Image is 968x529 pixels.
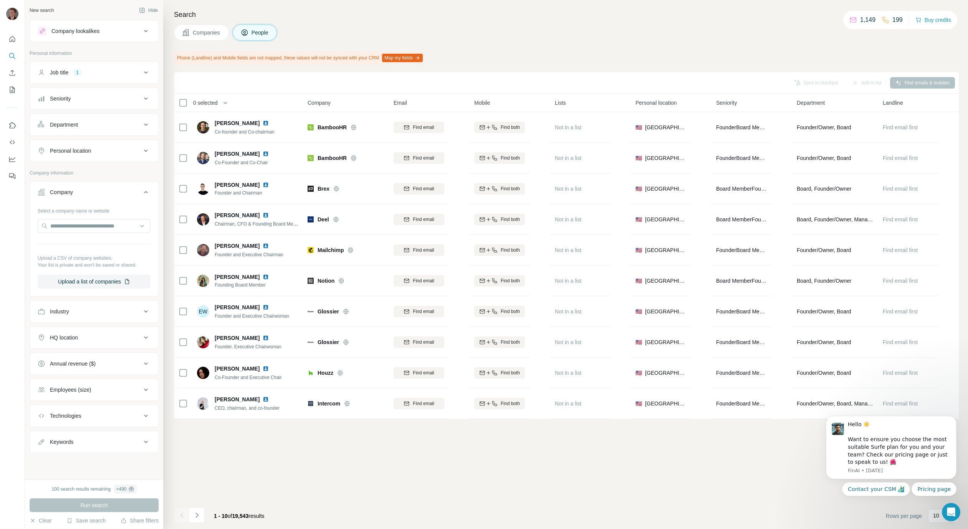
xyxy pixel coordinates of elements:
[716,216,790,222] span: Board Member Founder C-Level
[394,367,444,379] button: Find email
[215,344,281,349] span: Founder, Executive Chairwoman
[382,54,423,62] button: Map my fields
[797,338,851,346] span: Founder/Owner, Board
[555,155,581,161] span: Not in a list
[308,339,314,345] img: Logo of Glossier
[30,22,158,40] button: Company lookalikes
[308,124,314,130] img: Logo of BambooHR
[308,155,314,161] img: Logo of BambooHR
[51,27,99,35] div: Company lookalikes
[394,214,444,225] button: Find email
[252,29,269,36] span: People
[413,216,434,223] span: Find email
[797,369,851,377] span: Founder/Owner, Board
[394,244,444,256] button: Find email
[883,124,918,130] span: Find email first
[474,152,525,164] button: Find both
[50,360,96,367] div: Annual revenue ($)
[797,400,874,407] span: Founder/Owner, Board, Management
[215,365,260,372] span: [PERSON_NAME]
[308,400,314,407] img: Logo of Intercom
[215,150,260,158] span: [PERSON_NAME]
[892,15,903,25] p: 199
[214,513,265,519] span: results
[635,216,642,223] span: 🇺🇸
[501,400,520,407] span: Find both
[318,338,339,346] span: Glossier
[555,216,581,222] span: Not in a list
[30,142,158,160] button: Personal location
[797,216,874,223] span: Board, Founder/Owner, Management
[394,99,407,107] span: Email
[635,308,642,315] span: 🇺🇸
[38,255,151,262] p: Upload a CSV of company websites.
[66,517,106,524] button: Save search
[308,370,314,376] img: Logo of Houzz
[413,247,434,254] span: Find email
[883,247,918,253] span: Find email first
[215,119,260,127] span: [PERSON_NAME]
[197,305,209,318] div: EW
[413,185,434,192] span: Find email
[474,183,525,194] button: Find both
[474,398,525,409] button: Find both
[189,508,205,523] button: Navigate to next page
[883,370,918,376] span: Find email first
[228,513,232,519] span: of
[814,391,968,508] iframe: Intercom notifications message
[215,160,268,165] span: Co-Founder and Co-Chair
[797,99,825,107] span: Department
[318,400,340,407] span: Intercom
[263,212,269,218] img: LinkedIn logo
[263,151,269,157] img: LinkedIn logo
[797,246,851,254] span: Founder/Owner, Board
[555,247,581,253] span: Not in a list
[797,185,851,193] span: Board, Founder/Owner
[635,369,642,377] span: 🇺🇸
[30,381,158,399] button: Employees (size)
[474,122,525,133] button: Find both
[6,49,18,63] button: Search
[413,155,434,162] span: Find email
[318,185,329,193] span: Brex
[394,306,444,317] button: Find email
[318,369,333,377] span: Houzz
[30,115,158,134] button: Department
[30,170,159,176] p: Company information
[51,485,136,494] div: 100 search results remaining
[555,278,581,284] span: Not in a list
[797,277,851,285] span: Board, Founder/Owner
[883,99,903,107] span: Landline
[50,386,91,394] div: Employees (size)
[193,29,221,36] span: Companies
[555,339,581,345] span: Not in a list
[883,308,918,315] span: Find email first
[883,155,918,161] span: Find email first
[555,400,581,407] span: Not in a list
[394,398,444,409] button: Find email
[263,396,269,402] img: LinkedIn logo
[174,9,959,20] h4: Search
[215,211,260,219] span: [PERSON_NAME]
[308,216,314,222] img: Logo of Deel
[413,369,434,376] span: Find email
[635,246,642,254] span: 🇺🇸
[933,512,939,519] p: 10
[197,244,209,256] img: Avatar
[215,221,303,227] span: Chairman, CFO & Founding Board Member
[555,99,566,107] span: Lists
[645,277,686,285] span: [GEOGRAPHIC_DATA]
[318,154,347,162] span: BambooHR
[6,152,18,166] button: Dashboard
[645,216,686,223] span: [GEOGRAPHIC_DATA]
[215,303,260,311] span: [PERSON_NAME]
[215,334,260,342] span: [PERSON_NAME]
[214,513,228,519] span: 1 - 10
[716,370,772,376] span: Founder Board Member
[645,246,686,254] span: [GEOGRAPHIC_DATA]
